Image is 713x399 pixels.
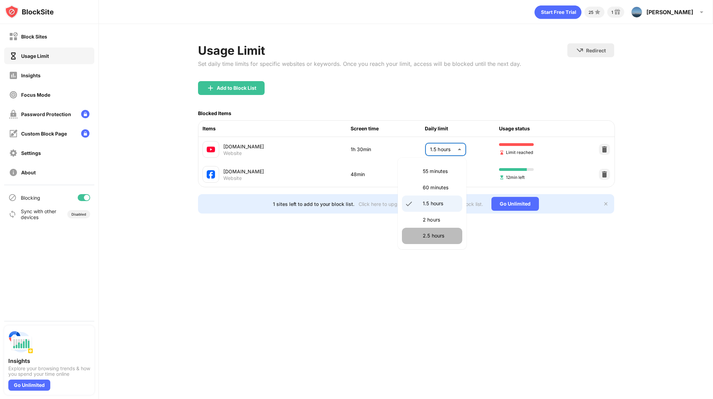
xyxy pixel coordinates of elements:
[423,184,458,191] p: 60 minutes
[423,248,458,256] p: 3 hours
[423,167,458,175] p: 55 minutes
[423,232,458,240] p: 2.5 hours
[423,216,458,224] p: 2 hours
[423,200,458,207] p: 1.5 hours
